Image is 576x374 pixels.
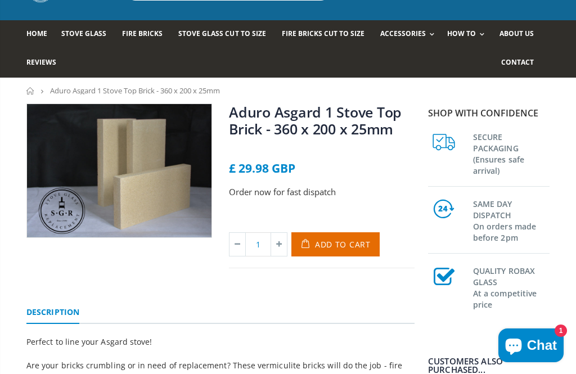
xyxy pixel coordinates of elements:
[282,20,373,49] a: Fire Bricks Cut To Size
[282,29,364,38] span: Fire Bricks Cut To Size
[61,29,106,38] span: Stove Glass
[26,57,56,67] span: Reviews
[229,186,415,199] p: Order now for fast dispatch
[122,20,171,49] a: Fire Bricks
[61,20,115,49] a: Stove Glass
[229,160,295,176] span: £ 29.98 GBP
[178,20,274,49] a: Stove Glass Cut To Size
[473,129,550,177] h3: SECURE PACKAGING (Ensures safe arrival)
[473,196,550,244] h3: SAME DAY DISPATCH On orders made before 2pm
[380,20,440,49] a: Accessories
[473,263,550,310] h3: QUALITY ROBAX GLASS At a competitive price
[26,301,79,324] a: Description
[26,49,65,78] a: Reviews
[499,20,542,49] a: About us
[501,49,542,78] a: Contact
[178,29,265,38] span: Stove Glass Cut To Size
[380,29,426,38] span: Accessories
[26,334,415,349] p: Perfect to line your Asgard stove!
[447,29,476,38] span: How To
[428,106,550,120] p: Shop with confidence
[495,328,567,365] inbox-online-store-chat: Shopify online store chat
[27,104,211,237] img: 3_fire_bricks-2-min-107632_4be4f4f2-bb64-4476-b03c-350e3175e937_800x_crop_center.jpg
[229,102,402,138] a: Aduro Asgard 1 Stove Top Brick - 360 x 200 x 25mm
[447,20,490,49] a: How To
[501,57,534,67] span: Contact
[291,232,380,256] button: Add to Cart
[50,85,220,96] span: Aduro Asgard 1 Stove Top Brick - 360 x 200 x 25mm
[26,87,35,94] a: Home
[428,357,550,374] div: Customers also purchased...
[26,29,47,38] span: Home
[26,20,56,49] a: Home
[499,29,534,38] span: About us
[122,29,163,38] span: Fire Bricks
[315,239,371,250] span: Add to Cart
